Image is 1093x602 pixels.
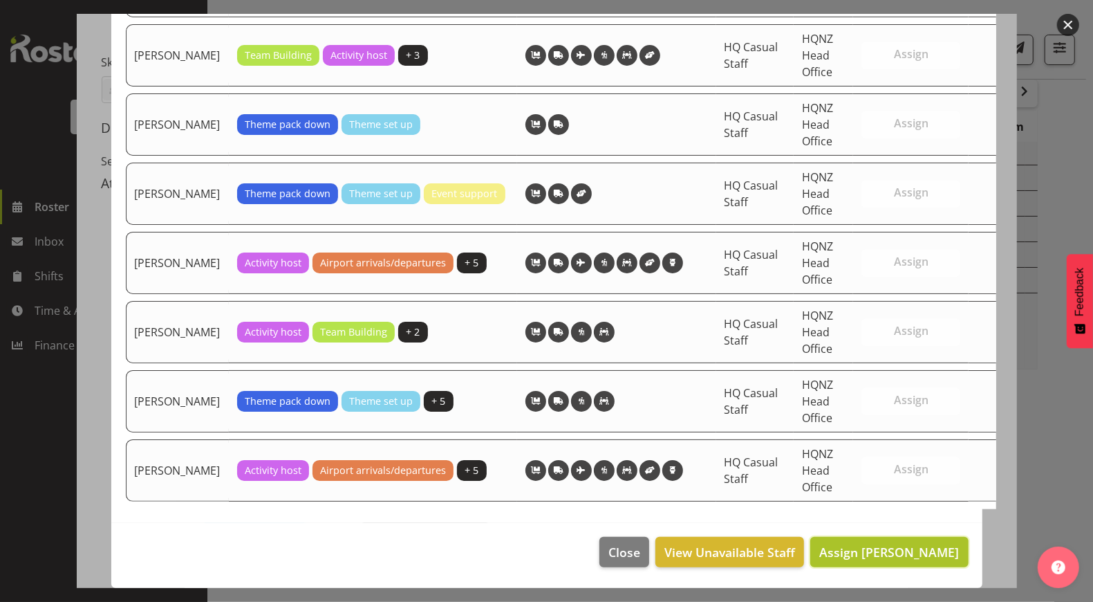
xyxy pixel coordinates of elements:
span: Assign [894,324,928,338]
span: View Unavailable Staff [664,543,795,561]
span: Feedback [1074,268,1086,316]
span: Team Building [320,325,387,340]
span: Assign [894,185,928,199]
button: Close [599,537,649,567]
span: Assign [894,116,928,130]
td: [PERSON_NAME] [126,93,229,156]
span: Theme pack down [245,186,330,201]
span: Theme set up [349,394,413,409]
span: Assign [894,255,928,268]
img: help-xxl-2.png [1052,560,1065,574]
span: HQ Casual Staff [725,247,778,279]
span: HQNZ Head Office [802,377,833,426]
span: + 2 [406,325,420,340]
span: HQ Casual Staff [725,385,778,417]
span: Theme set up [349,186,413,201]
button: View Unavailable Staff [655,537,804,567]
span: + 5 [431,394,445,409]
span: HQNZ Head Office [802,31,833,80]
span: Theme pack down [245,394,330,409]
span: Theme pack down [245,117,330,132]
span: Activity host [330,48,387,63]
span: Activity host [245,255,301,271]
span: + 5 [465,463,478,478]
span: HQNZ Head Office [802,308,833,356]
span: Close [608,543,640,561]
span: Assign [PERSON_NAME] [819,544,959,560]
span: Airport arrivals/departures [320,463,446,478]
td: [PERSON_NAME] [126,24,229,86]
span: Assign [894,47,928,61]
span: Team Building [245,48,312,63]
span: Assign [894,462,928,476]
span: HQ Casual Staff [725,39,778,71]
span: HQNZ Head Office [802,100,833,149]
td: [PERSON_NAME] [126,301,229,363]
span: Activity host [245,325,301,340]
button: Feedback - Show survey [1067,254,1093,348]
span: Activity host [245,463,301,478]
span: Event support [431,186,497,201]
span: HQ Casual Staff [725,455,778,486]
td: [PERSON_NAME] [126,439,229,502]
span: HQNZ Head Office [802,239,833,287]
span: Assign [894,393,928,407]
span: Theme set up [349,117,413,132]
td: [PERSON_NAME] [126,232,229,294]
button: Assign [PERSON_NAME] [810,537,968,567]
span: + 5 [465,255,478,271]
span: + 3 [406,48,420,63]
span: HQ Casual Staff [725,178,778,210]
span: Airport arrivals/departures [320,255,446,271]
span: HQNZ Head Office [802,170,833,218]
td: [PERSON_NAME] [126,163,229,225]
td: [PERSON_NAME] [126,370,229,432]
span: HQ Casual Staff [725,109,778,140]
span: HQNZ Head Office [802,446,833,495]
span: HQ Casual Staff [725,316,778,348]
